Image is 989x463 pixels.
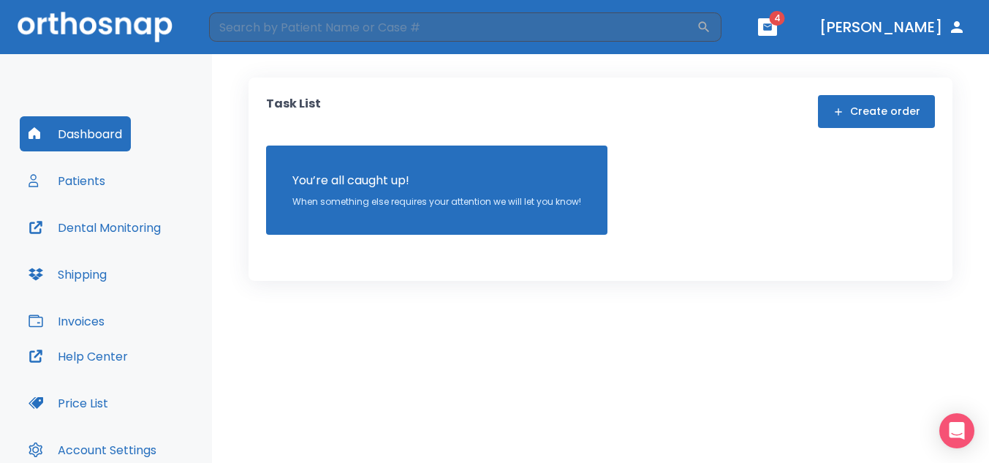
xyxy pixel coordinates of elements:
button: Invoices [20,304,113,339]
button: Patients [20,163,114,198]
button: Dashboard [20,116,131,151]
button: Dental Monitoring [20,210,170,245]
button: Create order [818,95,935,128]
button: Price List [20,385,117,421]
div: Open Intercom Messenger [939,413,974,448]
button: [PERSON_NAME] [814,14,971,40]
img: Orthosnap [18,12,173,42]
span: 4 [770,11,785,26]
button: Shipping [20,257,115,292]
p: You’re all caught up! [292,172,581,189]
input: Search by Patient Name or Case # [209,12,697,42]
p: When something else requires your attention we will let you know! [292,195,581,208]
button: Help Center [20,339,137,374]
p: Task List [266,95,321,128]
